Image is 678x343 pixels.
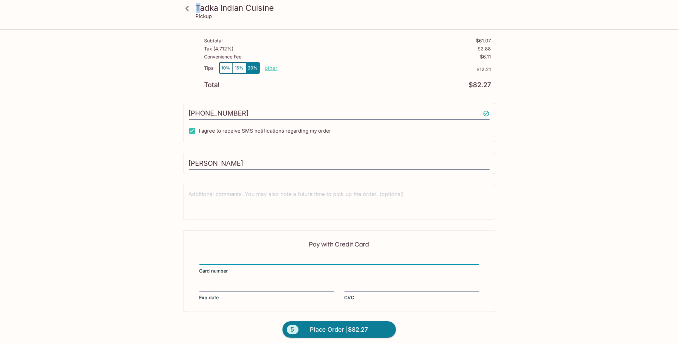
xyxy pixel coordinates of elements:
[287,325,298,334] span: 5
[233,62,246,73] button: 15%
[345,283,479,290] iframe: Secure CVC input frame
[204,54,242,59] p: Convenience Fee
[204,82,220,88] p: Total
[219,62,233,73] button: 10%
[196,13,212,19] p: Pickup
[196,3,494,13] h3: Tadka Indian Cuisine
[469,82,491,88] p: $82.27
[310,324,368,335] span: Place Order | $82.27
[199,241,479,247] p: Pay with Credit Card
[199,283,334,290] iframe: Secure expiration date input frame
[278,67,491,72] p: $12.21
[204,65,214,71] p: Tips
[478,46,491,51] p: $2.88
[199,268,228,274] span: Card number
[199,256,479,264] iframe: Secure card number input frame
[189,107,490,120] input: Enter phone number
[204,38,223,43] p: Subtotal
[204,46,234,51] p: Tax ( 4.712% )
[199,294,219,301] span: Exp date
[265,65,278,71] button: other
[199,128,331,134] span: I agree to receive SMS notifications regarding my order
[345,294,355,301] span: CVC
[189,157,490,170] input: Enter first and last name
[480,54,491,59] p: $6.11
[476,38,491,43] p: $61.07
[282,321,396,338] button: 5Place Order |$82.27
[246,62,259,73] button: 20%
